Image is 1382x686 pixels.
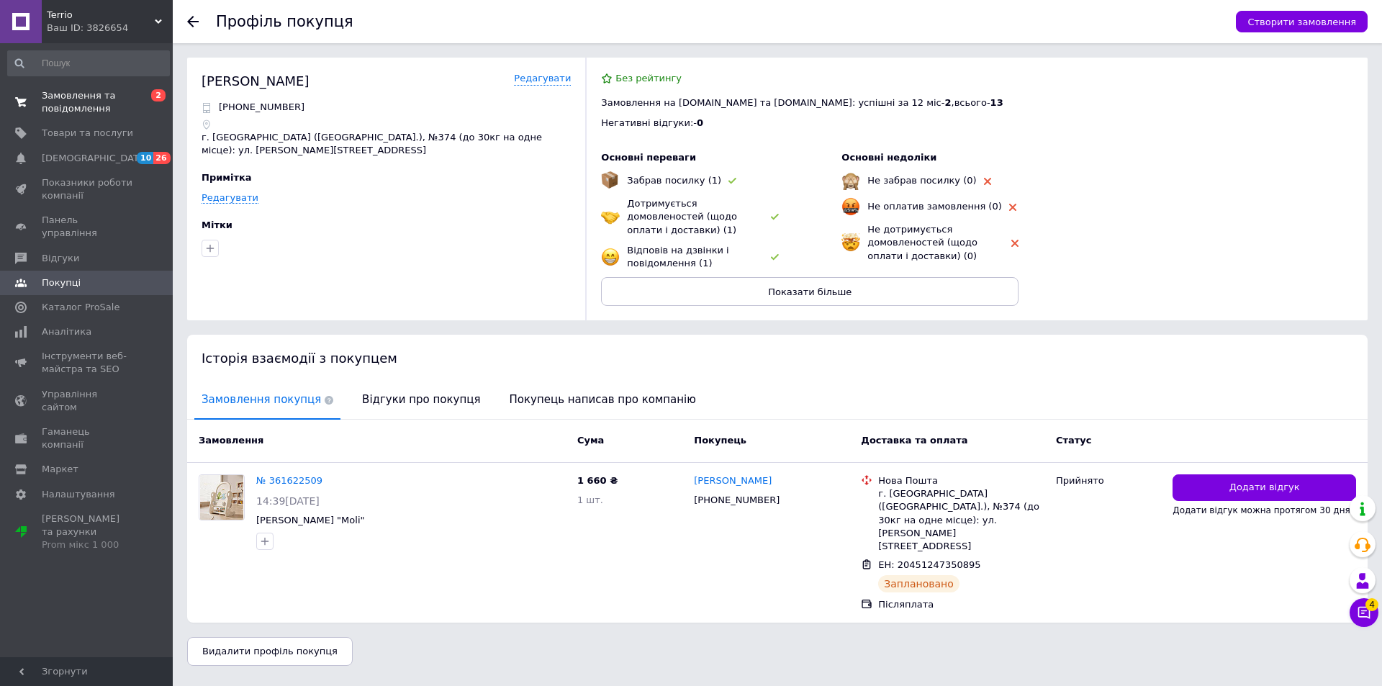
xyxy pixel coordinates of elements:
span: Налаштування [42,488,115,501]
span: Гаманець компанії [42,425,133,451]
a: Редагувати [514,72,571,86]
span: Без рейтингу [615,73,682,84]
span: Відгуки [42,252,79,265]
span: 13 [990,97,1003,108]
span: 4 [1365,598,1378,611]
span: Маркет [42,463,78,476]
img: emoji [841,233,860,252]
a: Редагувати [202,192,258,204]
span: Каталог ProSale [42,301,119,314]
span: 10 [137,152,153,164]
span: Основні переваги [601,152,696,163]
div: Повернутися назад [187,16,199,27]
span: Додати відгук можна протягом 30 дня [1173,505,1350,515]
div: [PHONE_NUMBER] [691,491,782,510]
a: Фото товару [199,474,245,520]
span: Інструменти веб-майстра та SEO [42,350,133,376]
span: Забрав посилку (1) [627,175,721,186]
button: Видалити профіль покупця [187,637,353,666]
img: rating-tag-type [771,254,779,261]
img: emoji [841,197,860,216]
span: Дотримується домовленостей (щодо оплати і доставки) (1) [627,198,737,235]
img: rating-tag-type [728,178,736,184]
span: Товари та послуги [42,127,133,140]
div: [PERSON_NAME] [202,72,310,90]
span: Покупці [42,276,81,289]
span: Примітка [202,172,252,183]
img: Фото товару [200,475,244,520]
span: Покупець [694,435,746,446]
span: Панель управління [42,214,133,240]
span: Замовлення покупця [194,382,340,418]
img: rating-tag-type [984,178,991,185]
div: Заплановано [878,575,959,592]
span: [PERSON_NAME] та рахунки [42,513,133,552]
span: Додати відгук [1229,481,1300,495]
span: Історія взаємодії з покупцем [202,351,397,366]
button: Додати відгук [1173,474,1356,501]
span: ЕН: 20451247350895 [878,559,980,570]
span: Cума [577,435,604,446]
span: 1 шт. [577,495,603,505]
span: 2 [151,89,166,101]
div: Прийнято [1056,474,1161,487]
span: Terrio [47,9,155,22]
span: Відповів на дзвінки і повідомлення (1) [627,245,728,268]
a: [PERSON_NAME] "Moli" [256,515,364,525]
span: Негативні відгуки: - [601,117,697,128]
input: Пошук [7,50,170,76]
span: [DEMOGRAPHIC_DATA] [42,152,148,165]
div: Післяплата [878,598,1044,611]
button: Створити замовлення [1236,11,1368,32]
span: Показники роботи компанії [42,176,133,202]
div: Ваш ID: 3826654 [47,22,173,35]
div: Нова Пошта [878,474,1044,487]
span: Мітки [202,220,232,230]
div: г. [GEOGRAPHIC_DATA] ([GEOGRAPHIC_DATA].), №374 (до 30кг на одне місце): ул. [PERSON_NAME][STREET... [878,487,1044,553]
span: Не забрав посилку (0) [867,175,976,186]
span: 26 [153,152,170,164]
p: [PHONE_NUMBER] [219,101,304,114]
span: Створити замовлення [1247,17,1356,27]
img: emoji [841,171,860,190]
span: 0 [697,117,703,128]
img: rating-tag-type [771,214,779,220]
img: rating-tag-type [1009,204,1016,211]
span: Замовлення на [DOMAIN_NAME] та [DOMAIN_NAME]: успішні за 12 міс - , всього - [601,97,1003,108]
p: г. [GEOGRAPHIC_DATA] ([GEOGRAPHIC_DATA].), №374 (до 30кг на одне місце): ул. [PERSON_NAME][STREET... [202,131,571,157]
span: Управління сайтом [42,388,133,414]
img: emoji [601,207,620,226]
span: Замовлення [199,435,263,446]
span: Замовлення та повідомлення [42,89,133,115]
img: rating-tag-type [1011,240,1019,247]
div: Prom мікс 1 000 [42,538,133,551]
button: Показати більше [601,277,1019,306]
img: emoji [601,248,620,266]
span: 1 660 ₴ [577,475,618,486]
span: Не оплатив замовлення (0) [867,201,1001,212]
span: Видалити профіль покупця [202,646,338,656]
span: Відгуки про покупця [355,382,487,418]
span: 2 [944,97,951,108]
span: Покупець написав про компанію [502,382,703,418]
a: [PERSON_NAME] [694,474,772,488]
button: Чат з покупцем4 [1350,598,1378,627]
a: № 361622509 [256,475,322,486]
span: Не дотримується домовленостей (щодо оплати і доставки) (0) [867,224,977,261]
img: emoji [601,171,618,189]
h1: Профіль покупця [216,13,353,30]
span: Аналітика [42,325,91,338]
span: Статус [1056,435,1092,446]
span: Доставка та оплата [861,435,967,446]
span: Основні недоліки [841,152,936,163]
span: 14:39[DATE] [256,495,320,507]
span: Показати більше [768,286,852,297]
